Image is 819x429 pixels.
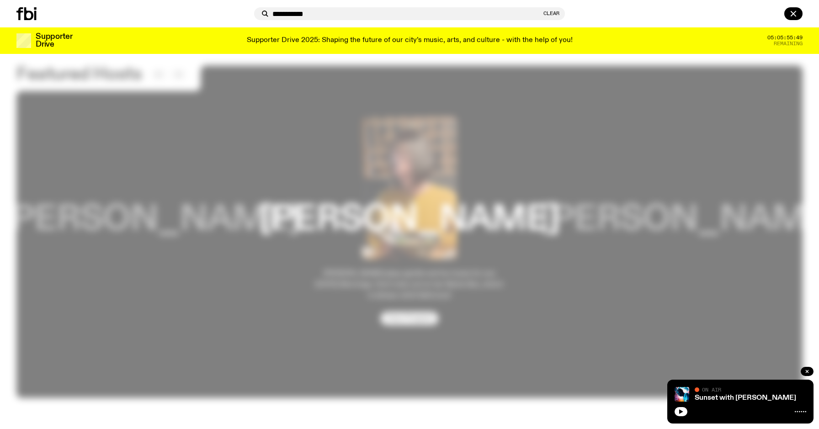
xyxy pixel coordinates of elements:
span: Remaining [774,41,803,46]
span: 05:05:55:49 [767,35,803,40]
img: Simon Caldwell stands side on, looking downwards. He has headphones on. Behind him is a brightly ... [675,387,689,402]
button: Clear [543,11,559,16]
span: On Air [702,387,721,392]
h3: Supporter Drive [36,33,72,48]
p: Supporter Drive 2025: Shaping the future of our city’s music, arts, and culture - with the help o... [247,37,573,45]
a: Sunset with [PERSON_NAME] [695,394,796,402]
